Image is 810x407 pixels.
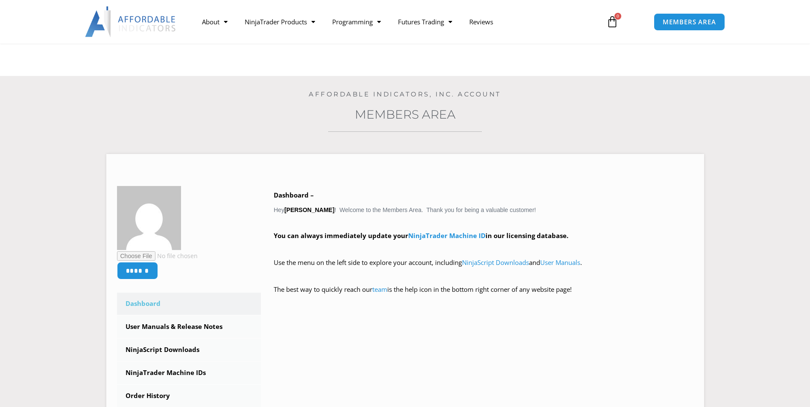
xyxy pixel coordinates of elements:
[117,362,261,384] a: NinjaTrader Machine IDs
[117,186,181,250] img: a1538d5b9aefafe34a67bf253c9261531d2516bc6bb5f009a328fc4ae813b6c4
[193,12,236,32] a: About
[540,258,580,267] a: User Manuals
[594,9,631,34] a: 0
[274,189,693,308] div: Hey ! Welcome to the Members Area. Thank you for being a valuable customer!
[355,107,456,122] a: Members Area
[274,284,693,308] p: The best way to quickly reach our is the help icon in the bottom right corner of any website page!
[462,258,529,267] a: NinjaScript Downloads
[654,13,725,31] a: MEMBERS AREA
[614,13,621,20] span: 0
[663,19,716,25] span: MEMBERS AREA
[117,339,261,361] a: NinjaScript Downloads
[309,90,501,98] a: Affordable Indicators, Inc. Account
[389,12,461,32] a: Futures Trading
[461,12,502,32] a: Reviews
[117,316,261,338] a: User Manuals & Release Notes
[117,293,261,315] a: Dashboard
[193,12,597,32] nav: Menu
[274,191,314,199] b: Dashboard –
[236,12,324,32] a: NinjaTrader Products
[274,257,693,281] p: Use the menu on the left side to explore your account, including and .
[284,206,334,213] strong: [PERSON_NAME]
[274,231,568,240] strong: You can always immediately update your in our licensing database.
[117,385,261,407] a: Order History
[85,6,177,37] img: LogoAI | Affordable Indicators – NinjaTrader
[408,231,485,240] a: NinjaTrader Machine ID
[372,285,387,294] a: team
[324,12,389,32] a: Programming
